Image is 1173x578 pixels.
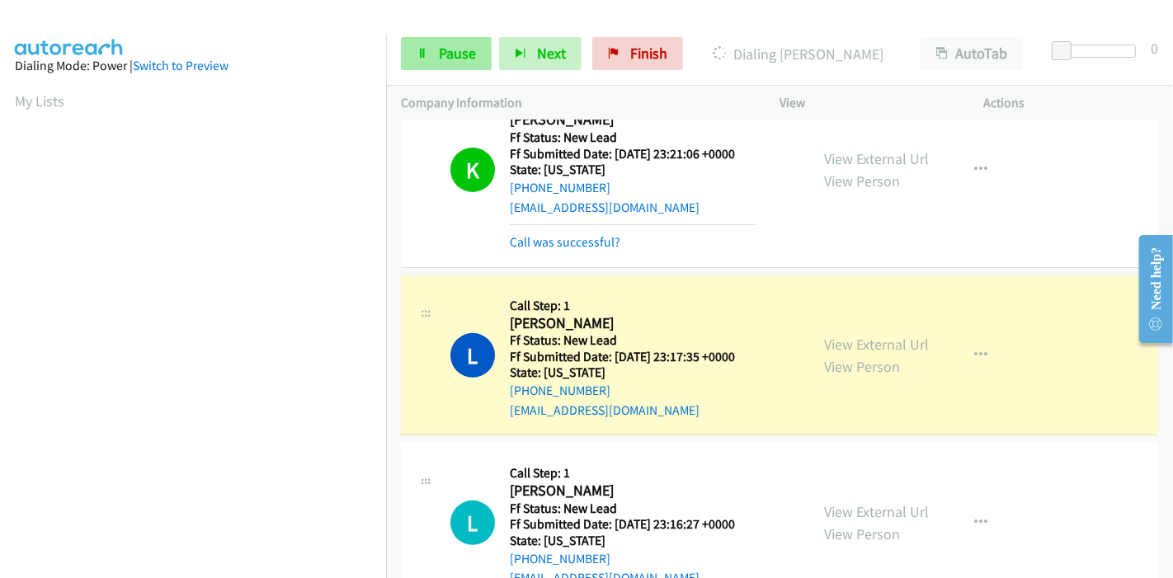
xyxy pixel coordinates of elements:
a: My Lists [15,92,64,110]
h1: L [450,500,495,545]
h5: Ff Submitted Date: [DATE] 23:21:06 +0000 [510,146,756,162]
a: View Person [824,524,900,543]
a: View External Url [824,335,929,354]
iframe: Resource Center [1126,223,1173,355]
h1: L [450,333,495,378]
p: Actions [984,93,1159,113]
a: View External Url [824,149,929,168]
h2: [PERSON_NAME] [510,110,756,129]
div: The call is yet to be attempted [450,500,495,545]
h5: State: [US_STATE] [510,533,756,549]
p: View [780,93,954,113]
h2: [PERSON_NAME] [510,482,756,500]
h1: K [450,148,495,192]
h5: Call Step: 1 [510,298,756,314]
h5: Ff Submitted Date: [DATE] 23:17:35 +0000 [510,349,756,365]
div: Delay between calls (in seconds) [1060,45,1136,58]
a: Pause [401,37,492,70]
h5: Ff Status: New Lead [510,332,756,349]
a: [EMAIL_ADDRESS][DOMAIN_NAME] [510,402,700,418]
a: [PHONE_NUMBER] [510,551,610,566]
h5: State: [US_STATE] [510,364,756,381]
a: [PHONE_NUMBER] [510,180,610,195]
a: [EMAIL_ADDRESS][DOMAIN_NAME] [510,200,700,215]
a: Call was successful? [510,234,620,250]
span: Next [537,44,566,63]
a: Switch to Preview [133,58,228,73]
h5: Ff Status: New Lead [510,500,756,517]
p: Dialing [PERSON_NAME] [705,43,891,65]
a: View Person [824,357,900,376]
p: Company Information [401,93,750,113]
div: 0 [1151,37,1158,59]
h5: Ff Status: New Lead [510,129,756,146]
button: AutoTab [921,37,1023,70]
a: [PHONE_NUMBER] [510,383,610,398]
button: Next [499,37,582,70]
h5: State: [US_STATE] [510,162,756,178]
a: View Person [824,172,900,190]
h5: Ff Submitted Date: [DATE] 23:16:27 +0000 [510,516,756,533]
span: Pause [439,44,476,63]
a: Finish [592,37,683,70]
h5: Call Step: 1 [510,465,756,482]
span: Finish [630,44,667,63]
h2: [PERSON_NAME] [510,314,756,333]
a: View External Url [824,502,929,521]
div: Dialing Mode: Power | [15,56,371,76]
